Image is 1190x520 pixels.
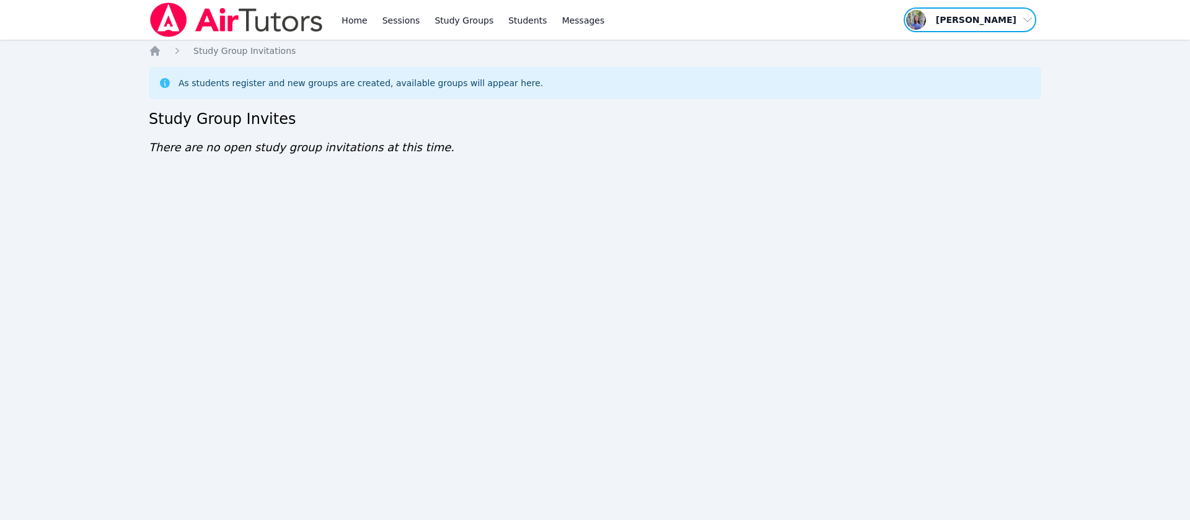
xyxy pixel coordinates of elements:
[149,45,1041,57] nav: Breadcrumb
[562,14,605,27] span: Messages
[178,77,543,89] div: As students register and new groups are created, available groups will appear here.
[149,141,454,154] span: There are no open study group invitations at this time.
[193,45,296,57] a: Study Group Invitations
[149,2,324,37] img: Air Tutors
[149,109,1041,129] h2: Study Group Invites
[193,46,296,56] span: Study Group Invitations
